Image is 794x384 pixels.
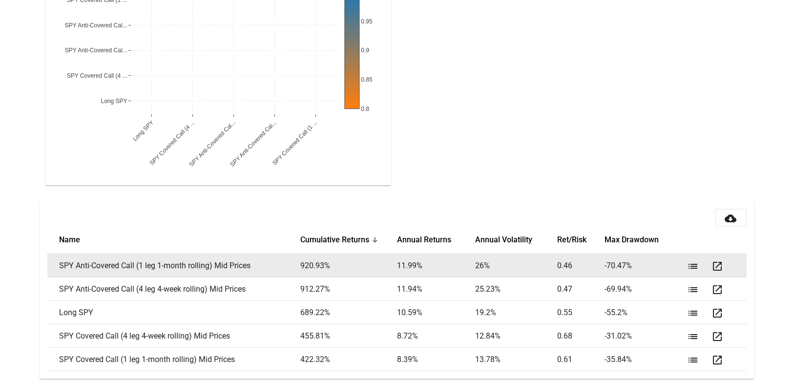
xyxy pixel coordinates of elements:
[300,277,397,301] td: 912.27 %
[605,324,684,348] td: -31.02 %
[476,348,558,371] td: 13.78 %
[300,348,397,371] td: 422.32 %
[300,254,397,277] td: 920.93 %
[558,235,587,245] button: Change sorting for Efficient_Frontier
[476,254,558,277] td: 26 %
[605,277,684,301] td: -69.94 %
[47,348,300,371] td: SPY Covered Call (1 leg 1-month rolling) Mid Prices
[397,254,476,277] td: 11.99 %
[711,260,723,272] mat-icon: open_in_new
[711,331,723,342] mat-icon: open_in_new
[687,354,699,366] mat-icon: list
[47,324,300,348] td: SPY Covered Call (4 leg 4-week rolling) Mid Prices
[397,348,476,371] td: 8.39 %
[476,277,558,301] td: 25.23 %
[397,235,451,245] button: Change sorting for Annual_Returns
[300,235,369,245] button: Change sorting for Cum_Returns_Final
[476,324,558,348] td: 12.84 %
[605,235,659,245] button: Change sorting for Max_Drawdown
[476,235,533,245] button: Change sorting for Annual_Volatility
[711,307,723,319] mat-icon: open_in_new
[711,284,723,296] mat-icon: open_in_new
[397,324,476,348] td: 8.72 %
[59,235,80,245] button: Change sorting for strategy_name
[558,301,605,324] td: 0.55
[476,301,558,324] td: 19.2 %
[687,331,699,342] mat-icon: list
[558,277,605,301] td: 0.47
[47,254,300,277] td: SPY Anti-Covered Call (1 leg 1-month rolling) Mid Prices
[605,348,684,371] td: -35.84 %
[605,254,684,277] td: -70.47 %
[558,254,605,277] td: 0.46
[300,301,397,324] td: 689.22 %
[711,354,723,366] mat-icon: open_in_new
[558,348,605,371] td: 0.61
[605,301,684,324] td: -55.2 %
[397,301,476,324] td: 10.59 %
[47,301,300,324] td: Long SPY
[687,307,699,319] mat-icon: list
[300,324,397,348] td: 455.81 %
[397,277,476,301] td: 11.94 %
[687,260,699,272] mat-icon: list
[687,284,699,296] mat-icon: list
[725,213,737,224] mat-icon: cloud_download
[47,277,300,301] td: SPY Anti-Covered Call (4 leg 4-week rolling) Mid Prices
[558,324,605,348] td: 0.68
